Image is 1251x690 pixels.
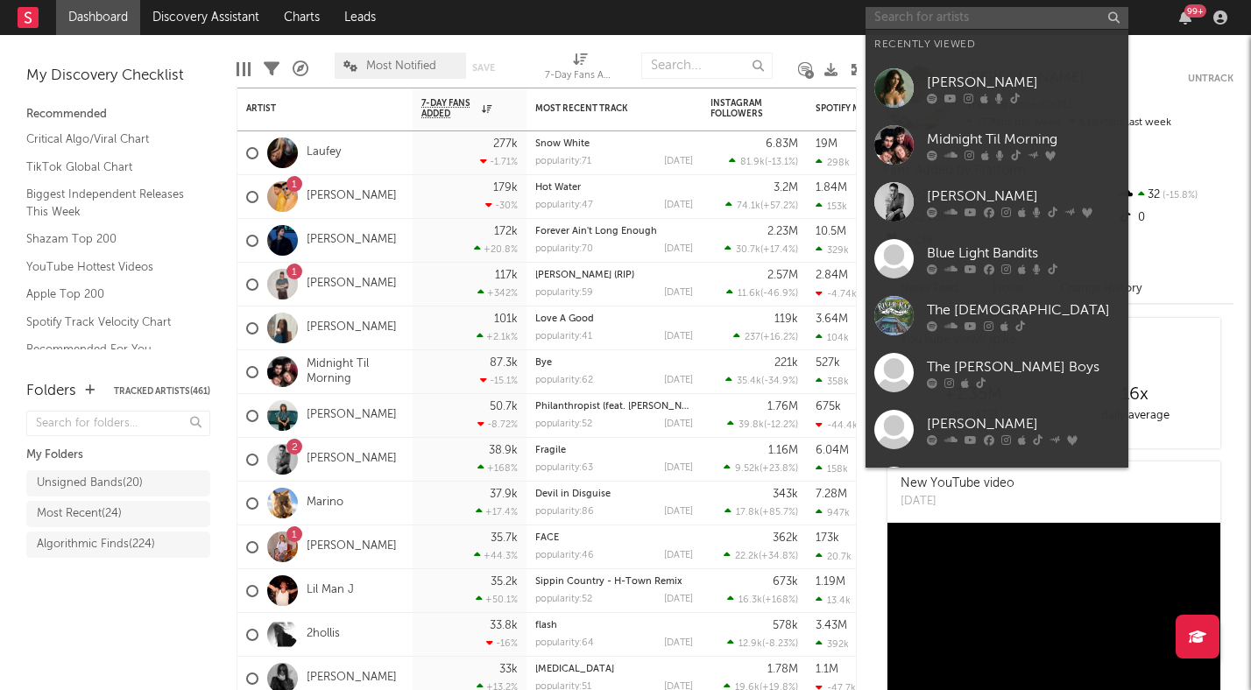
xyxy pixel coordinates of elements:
[535,507,594,517] div: popularity: 86
[491,576,518,588] div: 35.2k
[774,357,798,369] div: 221k
[535,376,593,385] div: popularity: 62
[927,299,1120,320] div: The [DEMOGRAPHIC_DATA]
[816,332,849,343] div: 104k
[489,445,518,456] div: 38.9k
[816,182,847,194] div: 1.84M
[535,201,593,210] div: popularity: 47
[664,419,693,429] div: [DATE]
[494,313,518,325] div: 101k
[1054,405,1216,426] div: daily average
[307,496,343,510] a: Marino
[927,413,1120,434] div: [PERSON_NAME]
[535,402,693,412] div: Philanthropist (feat. Billy Strings)
[735,552,759,561] span: 22.2k
[664,201,693,210] div: [DATE]
[727,594,798,605] div: ( )
[1188,70,1233,88] button: Untrack
[866,287,1128,344] a: The [DEMOGRAPHIC_DATA]
[26,313,193,332] a: Spotify Track Velocity Chart
[761,552,795,561] span: +34.8 %
[535,314,594,324] a: Love A Good
[737,201,760,211] span: 74.1k
[535,271,634,280] a: [PERSON_NAME] (RIP)
[901,475,1014,493] div: New YouTube video
[866,116,1128,173] a: Midnight Til Morning
[816,288,857,299] div: -4.74k
[765,639,795,649] span: -8.23 %
[307,539,397,554] a: [PERSON_NAME]
[307,320,397,335] a: [PERSON_NAME]
[816,244,849,256] div: 329k
[535,665,614,674] a: [MEDICAL_DATA]
[480,156,518,167] div: -1.71 %
[765,595,795,605] span: +168 %
[735,464,760,474] span: 9.52k
[816,595,851,606] div: 13.4k
[490,401,518,412] div: 50.7k
[472,63,495,73] button: Save
[535,288,593,298] div: popularity: 59
[535,139,693,149] div: Snow White
[26,445,210,466] div: My Folders
[535,446,566,455] a: Fragile
[816,576,845,588] div: 1.19M
[724,550,798,561] div: ( )
[264,44,279,95] div: Filters
[866,401,1128,458] a: [PERSON_NAME]
[535,638,594,648] div: popularity: 64
[499,664,518,675] div: 33k
[725,375,798,386] div: ( )
[768,445,798,456] div: 1.16M
[477,331,518,342] div: +2.1k %
[733,331,798,342] div: ( )
[535,463,593,473] div: popularity: 63
[474,550,518,561] div: +44.3 %
[927,72,1120,93] div: [PERSON_NAME]
[26,158,193,177] a: TikTok Global Chart
[1160,191,1198,201] span: -15.8 %
[816,551,852,562] div: 20.7k
[307,357,404,387] a: Midnight Til Morning
[724,462,798,474] div: ( )
[535,577,693,587] div: Sippin Country - H-Town Remix
[307,408,397,423] a: [PERSON_NAME]
[664,288,693,298] div: [DATE]
[710,98,772,119] div: Instagram Followers
[535,271,693,280] div: Dale Dickens (RIP)
[927,356,1120,377] div: The [PERSON_NAME] Boys
[307,233,397,248] a: [PERSON_NAME]
[739,595,762,605] span: 16.3k
[927,129,1120,150] div: Midnight Til Morning
[866,7,1128,29] input: Search for artists
[763,289,795,299] span: -46.9 %
[26,470,210,496] a: Unsigned Bands(20)
[535,139,590,149] a: Snow White
[738,289,760,299] span: 11.6k
[535,621,557,630] a: flash
[26,411,210,436] input: Search for folders...
[535,533,693,543] div: FACE
[535,489,693,499] div: Devil in Disguise
[664,507,693,517] div: [DATE]
[1179,11,1191,25] button: 99+
[767,270,798,281] div: 2.57M
[26,501,210,527] a: Most Recent(24)
[494,226,518,237] div: 172k
[26,104,210,125] div: Recommended
[535,489,611,499] a: Devil in Disguise
[816,270,848,281] div: 2.84M
[724,243,798,255] div: ( )
[816,357,840,369] div: 527k
[736,245,760,255] span: 30.7k
[535,551,594,560] div: popularity: 46
[740,158,765,167] span: 81.9k
[866,60,1128,116] a: [PERSON_NAME]
[37,534,155,555] div: Algorithmic Finds ( 224 )
[664,376,693,385] div: [DATE]
[26,229,193,249] a: Shazam Top 200
[816,419,858,431] div: -44.4k
[535,419,592,429] div: popularity: 52
[26,340,193,359] a: Recommended For You
[816,201,847,212] div: 153k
